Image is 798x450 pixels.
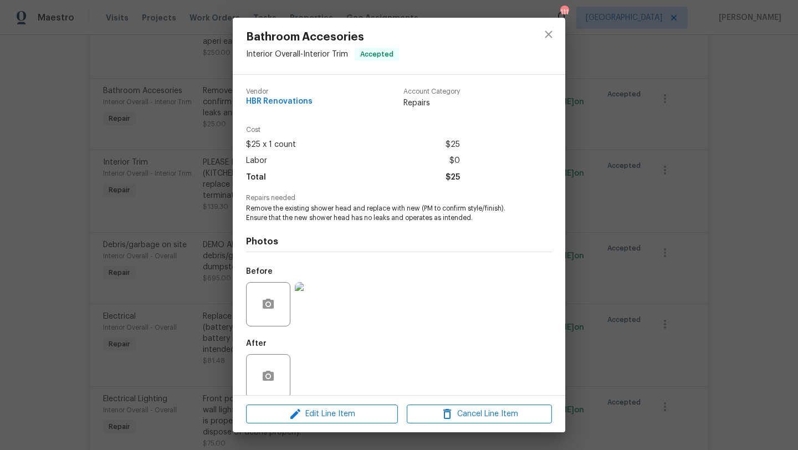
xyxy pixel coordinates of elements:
span: Interior Overall - Interior Trim [246,50,348,58]
span: Repairs needed [246,195,552,202]
div: 111 [560,7,568,18]
span: HBR Renovations [246,98,313,106]
button: Cancel Line Item [407,405,552,424]
span: Cost [246,126,460,134]
h4: Photos [246,236,552,247]
span: Vendor [246,88,313,95]
span: $25 x 1 count [246,137,296,153]
span: Accepted [356,49,398,60]
span: Labor [246,153,267,169]
span: Edit Line Item [249,407,395,421]
h5: Before [246,268,273,275]
span: Repairs [403,98,460,109]
span: $25 [446,170,460,186]
span: $25 [446,137,460,153]
h5: After [246,340,267,347]
span: $0 [449,153,460,169]
button: close [535,21,562,48]
span: Account Category [403,88,460,95]
span: Total [246,170,266,186]
button: Edit Line Item [246,405,398,424]
span: Bathroom Accesories [246,31,399,43]
span: Cancel Line Item [410,407,549,421]
span: Remove the existing shower head and replace with new (PM to confirm style/finish). Ensure that th... [246,204,521,223]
